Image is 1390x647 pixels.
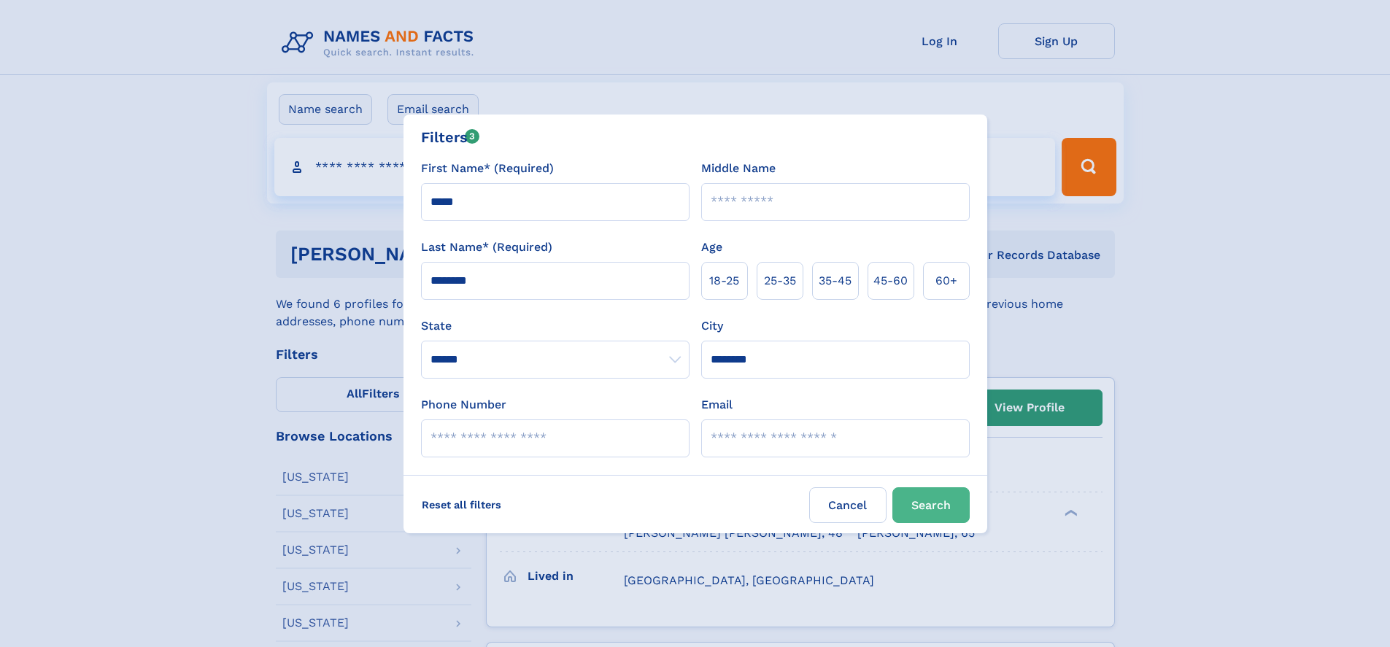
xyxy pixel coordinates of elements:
span: 18‑25 [709,272,739,290]
label: Middle Name [701,160,776,177]
span: 35‑45 [819,272,852,290]
button: Search [892,487,970,523]
label: Last Name* (Required) [421,239,552,256]
span: 25‑35 [764,272,796,290]
label: Email [701,396,733,414]
span: 60+ [935,272,957,290]
label: Cancel [809,487,887,523]
label: City [701,317,723,335]
label: Phone Number [421,396,506,414]
label: First Name* (Required) [421,160,554,177]
label: State [421,317,690,335]
span: 45‑60 [873,272,908,290]
label: Age [701,239,722,256]
div: Filters [421,126,480,148]
label: Reset all filters [412,487,511,522]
